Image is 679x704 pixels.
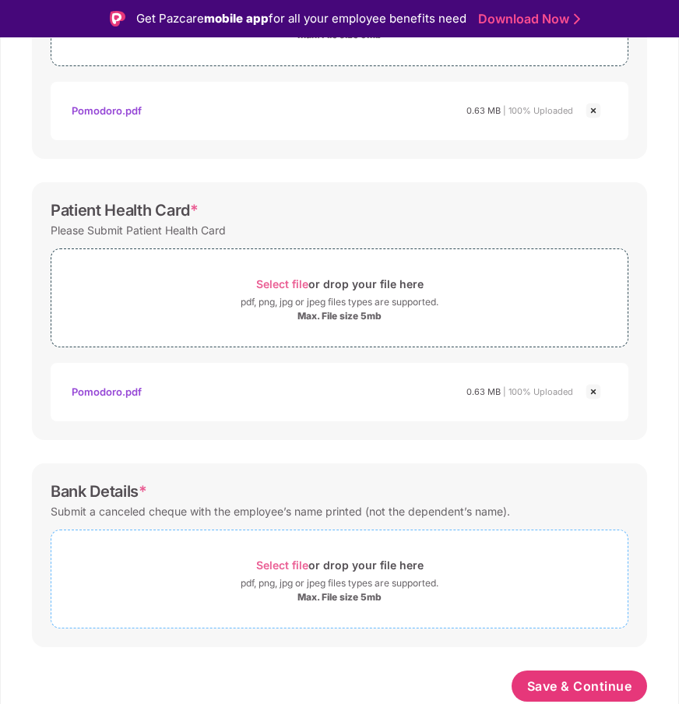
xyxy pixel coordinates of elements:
[256,554,424,576] div: or drop your file here
[466,105,501,116] span: 0.63 MB
[136,9,466,28] div: Get Pazcare for all your employee benefits need
[527,678,632,695] span: Save & Continue
[466,386,501,397] span: 0.63 MB
[204,11,269,26] strong: mobile app
[584,101,603,120] img: svg+xml;base64,PHN2ZyBpZD0iQ3Jvc3MtMjR4MjQiIHhtbG5zPSJodHRwOi8vd3d3LnczLm9yZy8yMDAwL3N2ZyIgd2lkdG...
[51,501,510,522] div: Submit a canceled cheque with the employee’s name printed (not the dependent’s name).
[51,261,628,335] span: Select fileor drop your file herepdf, png, jpg or jpeg files types are supported.Max. File size 5mb
[297,591,382,604] div: Max. File size 5mb
[51,220,226,241] div: Please Submit Patient Health Card
[503,386,573,397] span: | 100% Uploaded
[51,542,628,616] span: Select fileor drop your file herepdf, png, jpg or jpeg files types are supported.Max. File size 5mb
[51,201,199,220] div: Patient Health Card
[503,105,573,116] span: | 100% Uploaded
[512,671,648,702] button: Save & Continue
[256,273,424,294] div: or drop your file here
[478,11,575,27] a: Download Now
[256,558,308,572] span: Select file
[72,97,142,124] div: Pomodoro.pdf
[241,294,438,310] div: pdf, png, jpg or jpeg files types are supported.
[51,482,147,501] div: Bank Details
[256,277,308,290] span: Select file
[584,382,603,401] img: svg+xml;base64,PHN2ZyBpZD0iQ3Jvc3MtMjR4MjQiIHhtbG5zPSJodHRwOi8vd3d3LnczLm9yZy8yMDAwL3N2ZyIgd2lkdG...
[110,11,125,26] img: Logo
[297,310,382,322] div: Max. File size 5mb
[574,11,580,27] img: Stroke
[72,378,142,405] div: Pomodoro.pdf
[241,576,438,591] div: pdf, png, jpg or jpeg files types are supported.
